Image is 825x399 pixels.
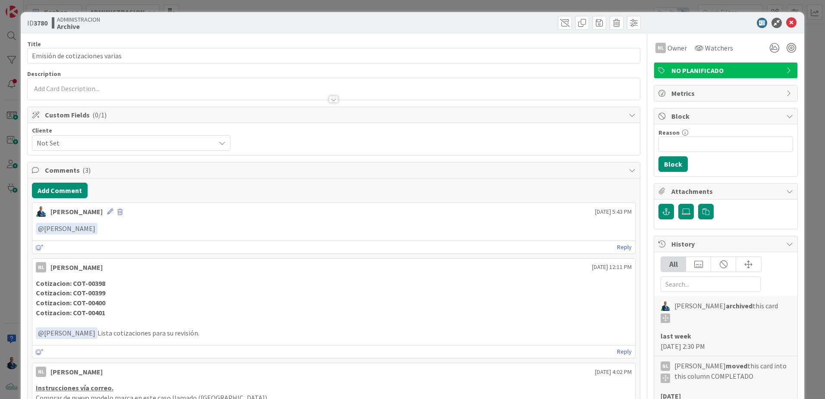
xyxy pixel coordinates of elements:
b: last week [661,332,691,340]
span: History [671,239,782,249]
span: ADMINISTRACION [57,16,100,23]
button: Block [658,156,688,172]
span: [DATE] 4:02 PM [595,367,632,377]
span: [PERSON_NAME] this card into this column COMPLETADO [674,361,791,383]
span: Metrics [671,88,782,98]
div: Cliente [32,127,230,133]
a: Reply [617,346,632,357]
span: @ [38,329,44,337]
strong: Cotizacion: COT-00400 [36,298,105,307]
span: [PERSON_NAME] [38,224,95,233]
span: [PERSON_NAME] this card [674,301,778,323]
u: Instrucciones vía correo. [36,383,113,392]
div: [DATE] 2:30 PM [661,331,791,351]
div: [PERSON_NAME] [50,367,103,377]
b: archived [726,301,753,310]
label: Reason [658,129,680,136]
b: Archive [57,23,100,30]
span: @ [38,224,44,233]
div: [PERSON_NAME] [50,206,103,217]
p: Lista cotizaciones para su revisión. [36,327,632,339]
button: Add Comment [32,183,88,198]
span: Owner [668,43,687,53]
span: [PERSON_NAME] [38,329,95,337]
a: Reply [617,242,632,253]
span: ( 0/1 ) [92,111,107,119]
div: NL [661,361,670,371]
span: [DATE] 12:11 PM [592,263,632,272]
div: NL [36,262,46,272]
span: Description [27,70,61,78]
strong: Cotizacion: COT-00398 [36,279,105,288]
div: All [661,257,686,272]
img: GA [36,206,46,217]
span: NO PLANIFICADO [671,65,782,76]
img: GA [661,301,670,311]
span: Block [671,111,782,121]
span: Not Set [37,137,211,149]
span: ( 3 ) [82,166,91,174]
b: moved [726,361,747,370]
input: type card name here... [27,48,640,63]
input: Search... [661,276,761,292]
div: NL [655,43,666,53]
label: Title [27,40,41,48]
b: 3780 [34,19,47,27]
span: Watchers [705,43,733,53]
span: [DATE] 5:43 PM [595,207,632,216]
strong: Cotizacion: COT-00399 [36,288,105,297]
span: Comments [45,165,624,175]
div: NL [36,367,46,377]
span: Attachments [671,186,782,196]
div: [PERSON_NAME] [50,262,103,272]
span: Custom Fields [45,110,624,120]
span: ID [27,18,47,28]
strong: Cotizacion: COT-00401 [36,308,105,317]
